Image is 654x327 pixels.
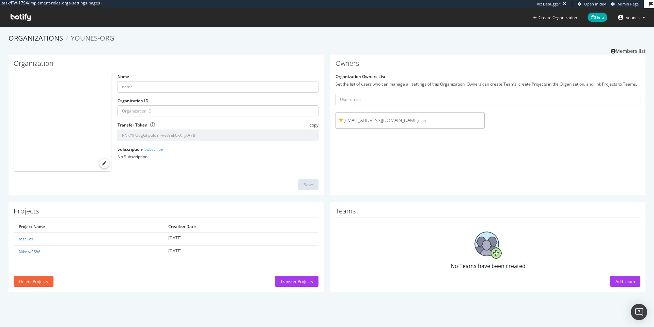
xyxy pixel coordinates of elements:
[142,146,163,152] a: - Subscribe
[336,60,640,70] h1: Owners
[118,122,147,128] label: Transfer Token
[118,98,149,104] label: Organization ID
[163,245,318,258] td: [DATE]
[626,15,640,20] span: younes
[118,74,129,79] label: Name
[339,117,482,124] span: [EMAIL_ADDRESS][DOMAIN_NAME]
[533,14,577,21] button: Create Organization
[578,1,606,7] a: Open in dev
[14,60,318,70] h1: Organization
[14,276,53,287] button: Delete Projects
[163,221,318,232] th: Creation Date
[336,81,640,87] div: Set the list of users who can manage all settings of this Organization. Owners can create Teams, ...
[118,81,318,93] input: name
[19,236,33,242] a: test_wp
[618,1,639,6] span: Admin Page
[612,12,651,23] button: younes
[584,1,606,6] span: Open in dev
[610,276,640,287] button: Add Team
[588,13,607,22] span: Help
[616,279,635,284] div: Add Team
[298,179,318,190] button: Save
[19,279,48,284] div: Delete Projects
[275,276,318,287] button: Transfer Projects
[336,74,386,79] label: Organization Owners List
[118,105,318,117] input: Organization ID
[611,1,639,7] a: Admin Page
[611,46,645,55] a: Members list
[610,279,640,284] a: Add Team
[418,118,426,123] small: (me)
[474,232,502,259] img: No Teams have been created
[14,207,318,218] h1: Projects
[451,262,526,270] span: No Teams have been created
[118,154,318,160] div: No Subscription
[310,122,318,128] span: copy
[304,182,313,188] div: Save
[19,249,40,255] a: Nike w/ SW
[9,33,645,43] ol: breadcrumbs
[280,279,313,284] div: Transfer Projects
[14,279,53,284] a: Delete Projects
[9,33,63,43] a: Organizations
[336,94,640,105] input: User email
[537,1,561,7] div: Viz Debugger:
[336,207,640,218] h1: Teams
[275,279,318,284] a: Transfer Projects
[118,146,163,152] label: Subscription
[163,232,318,246] td: [DATE]
[631,304,647,320] div: Open Intercom Messenger
[14,221,163,232] th: Project Name
[71,33,114,43] span: younes-org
